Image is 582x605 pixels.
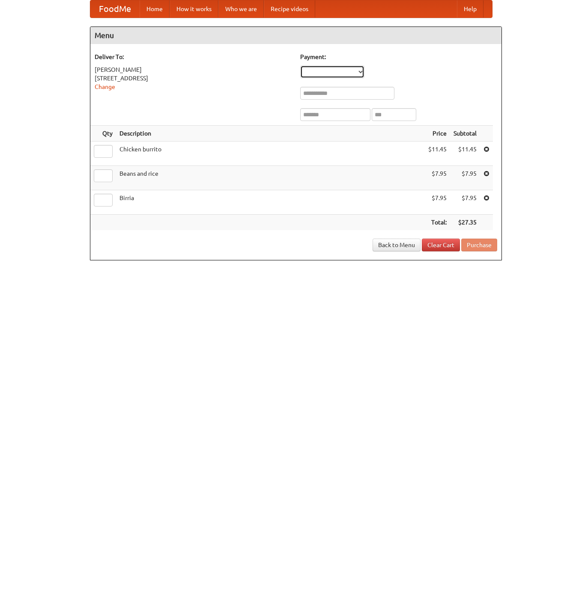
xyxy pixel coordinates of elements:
button: Purchase [461,239,497,251]
a: Clear Cart [422,239,460,251]
td: Chicken burrito [116,142,425,166]
th: Price [425,126,450,142]
div: [STREET_ADDRESS] [95,74,292,83]
td: Birria [116,190,425,215]
h4: Menu [90,27,501,44]
td: $7.95 [450,190,480,215]
th: Qty [90,126,116,142]
th: $27.35 [450,215,480,230]
td: $11.45 [425,142,450,166]
td: $11.45 [450,142,480,166]
th: Description [116,126,425,142]
a: Recipe videos [264,0,315,18]
a: Who we are [218,0,264,18]
a: FoodMe [90,0,140,18]
td: $7.95 [425,166,450,190]
a: How it works [170,0,218,18]
h5: Payment: [300,53,497,61]
a: Home [140,0,170,18]
h5: Deliver To: [95,53,292,61]
a: Help [457,0,484,18]
a: Change [95,83,115,90]
td: $7.95 [425,190,450,215]
th: Total: [425,215,450,230]
td: Beans and rice [116,166,425,190]
td: $7.95 [450,166,480,190]
th: Subtotal [450,126,480,142]
div: [PERSON_NAME] [95,65,292,74]
a: Back to Menu [373,239,421,251]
